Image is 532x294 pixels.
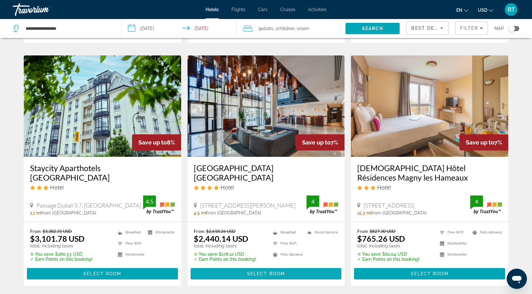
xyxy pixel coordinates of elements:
div: 3 star Hotel [30,184,175,191]
span: Hotel [220,184,234,191]
button: Change currency [478,5,493,15]
span: , 1 [294,24,309,33]
del: $827.30 USD [370,228,396,234]
p: $280.53 USD [30,252,92,257]
li: Kitchenette [145,228,175,236]
img: Zenitude Hôtel Résidences Magny les Hameaux [351,55,508,157]
span: USD [478,8,487,13]
span: ✮ You save [357,252,381,257]
span: Best Deals [411,26,444,31]
button: Select Room [191,268,342,279]
button: Select check in and out date [122,19,237,38]
button: Search [345,23,400,34]
button: Change language [456,5,468,15]
a: Hotels [206,7,219,12]
li: Kitchenette [115,251,145,259]
li: Breakfast [115,228,145,236]
ins: $2,440.14 USD [194,234,248,243]
div: 7% [459,134,508,150]
span: 15.3 mi [357,210,371,215]
span: , 2 [273,24,294,33]
span: From [357,228,368,234]
span: Save up to [466,139,494,146]
div: 4 [307,198,319,205]
a: Select Room [354,270,505,277]
span: en [456,8,462,13]
div: 4.5 [143,198,156,205]
a: Cruises [280,7,295,12]
ins: $3,101.78 USD [30,234,85,243]
span: BT [508,6,515,13]
span: ✮ You save [30,252,54,257]
p: total, including taxes [194,243,256,248]
span: From [194,228,205,234]
span: 1.1 mi [30,210,41,215]
span: from [GEOGRAPHIC_DATA] [371,210,427,215]
ins: $765.26 USD [357,234,405,243]
li: Room Service [304,228,338,236]
input: Search hotel destination [25,24,112,33]
button: Select Room [354,268,505,279]
span: ✮ You save [194,252,217,257]
p: $178.12 USD [194,252,256,257]
button: Select Room [27,268,178,279]
img: TrustYou guest rating badge [470,195,502,214]
span: [STREET_ADDRESS] [364,202,415,209]
del: $3,382.31 USD [42,228,72,234]
a: Cars [258,7,268,12]
p: total, including taxes [30,243,92,248]
li: Pets Allowed [469,228,502,236]
span: Flights [231,7,245,12]
img: TrustYou guest rating badge [307,195,338,214]
span: Search [362,26,383,31]
button: User Menu [503,3,519,16]
div: 4 [470,198,483,205]
span: [STREET_ADDRESS][PERSON_NAME] [200,202,295,209]
span: Select Room [83,271,121,276]
a: [DEMOGRAPHIC_DATA] Hôtel Résidences Magny les Hameaux [357,163,502,182]
a: Staycity Aparthotels [GEOGRAPHIC_DATA] [30,163,175,182]
span: Room [299,26,309,31]
mat-select: Sort by [411,24,443,32]
span: Hotel [50,184,64,191]
span: Hotel [377,184,391,191]
li: Free WiFi [270,240,304,247]
button: Filters [455,22,488,35]
div: 3 star Hotel [357,184,502,191]
span: Filter [460,26,478,31]
li: Kitchenette [437,251,469,259]
li: Free WiFi [115,240,145,247]
p: ✓ Earn Points on this booking! [30,257,92,262]
a: [GEOGRAPHIC_DATA] [GEOGRAPHIC_DATA] [194,163,339,182]
iframe: Button to launch messaging window [507,269,527,289]
li: Free WiFi [437,228,469,236]
p: ✓ Earn Points on this booking! [194,257,256,262]
a: Activities [308,7,326,12]
span: Select Room [247,271,285,276]
span: Map [494,24,504,33]
a: Travorium [13,1,76,18]
a: Select Room [27,270,178,277]
span: Children [278,26,294,31]
button: Travelers: 3 adults, 2 children [237,19,345,38]
span: from [GEOGRAPHIC_DATA] [206,210,261,215]
li: Pets Allowed [270,251,304,259]
img: Staycity Aparthotels Gare de lEst [24,55,181,157]
img: TrustYou guest rating badge [143,195,175,214]
img: Radisson Blu Hotel Paris Boulogne [187,55,345,157]
div: 8% [132,134,181,150]
span: 4.5 mi [194,210,206,215]
a: Select Room [191,270,342,277]
span: Adults [260,26,273,31]
span: Save up to [138,139,167,146]
button: Toggle map [504,26,519,31]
